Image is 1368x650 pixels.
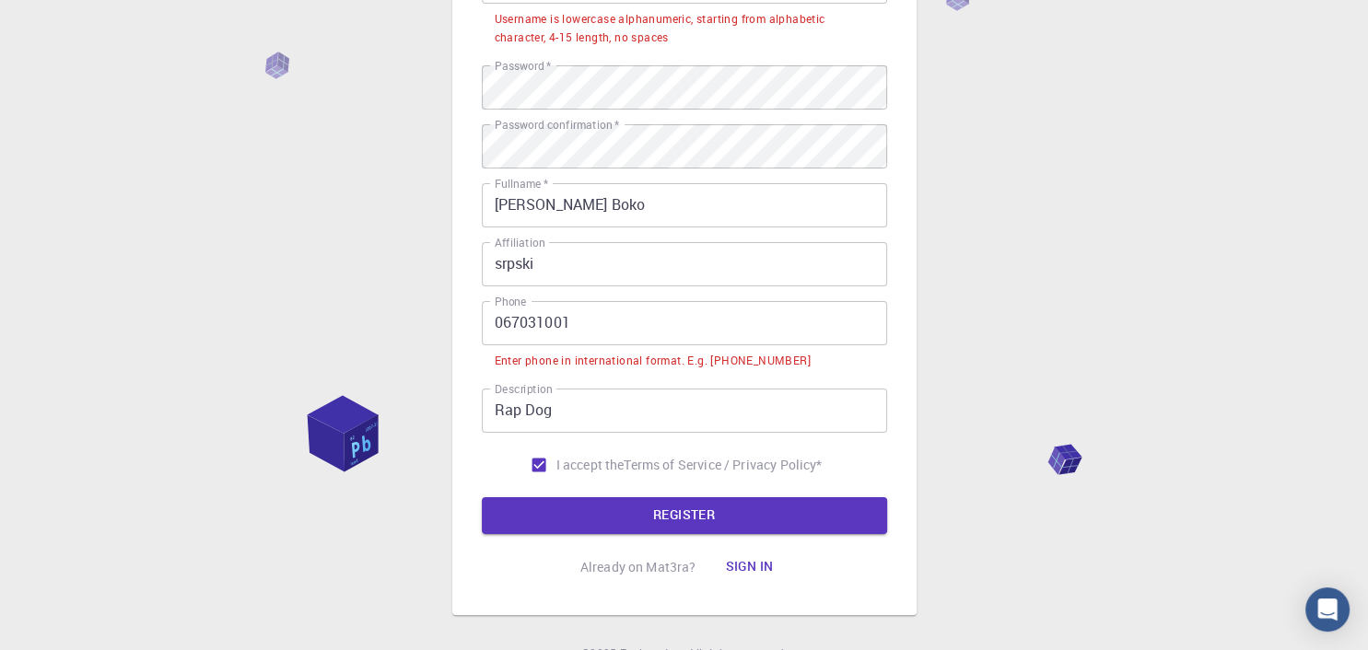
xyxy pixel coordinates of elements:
[495,58,551,74] label: Password
[495,117,619,133] label: Password confirmation
[482,497,887,534] button: REGISTER
[580,558,696,576] p: Already on Mat3ra?
[556,456,625,474] span: I accept the
[624,456,822,474] p: Terms of Service / Privacy Policy *
[495,294,526,309] label: Phone
[710,549,788,586] button: Sign in
[1305,587,1350,632] div: Open Intercom Messenger
[495,235,544,250] label: Affiliation
[495,352,811,370] div: Enter phone in international format. E.g. [PHONE_NUMBER]
[495,381,553,397] label: Description
[624,456,822,474] a: Terms of Service / Privacy Policy*
[495,10,874,47] div: Username is lowercase alphanumeric, starting from alphabetic character, 4-15 length, no spaces
[495,176,548,192] label: Fullname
